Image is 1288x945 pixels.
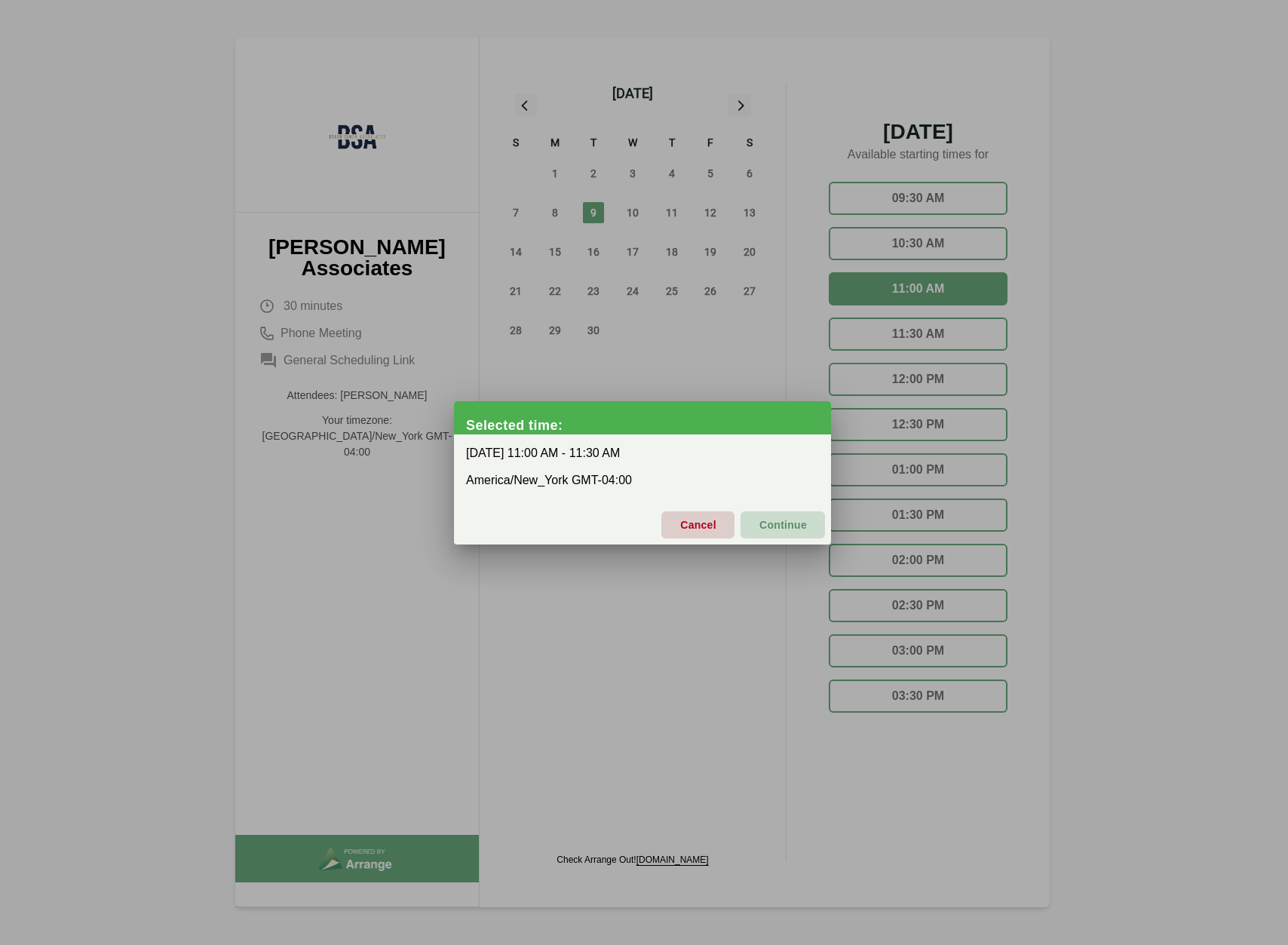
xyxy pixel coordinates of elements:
[466,418,831,433] div: Selected time:
[661,511,734,538] button: Cancel
[679,509,716,541] span: Cancel
[454,434,831,499] div: [DATE] 11:00 AM - 11:30 AM America/New_York GMT-04:00
[759,509,807,541] span: Continue
[741,511,825,538] button: Continue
